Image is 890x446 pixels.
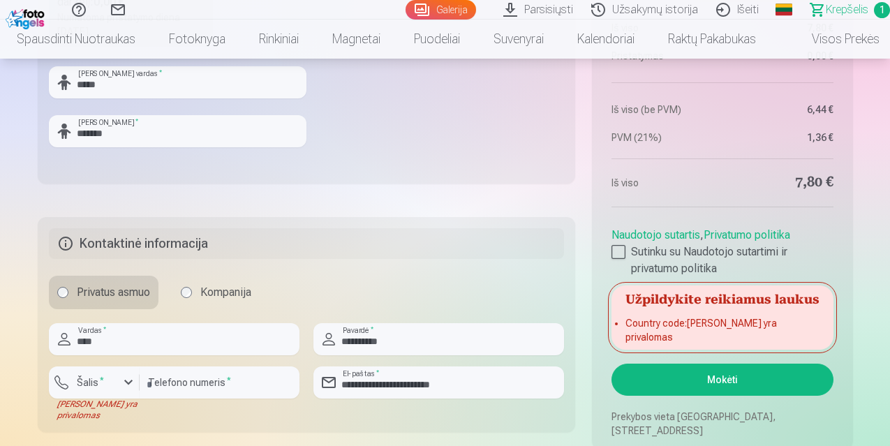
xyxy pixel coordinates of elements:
dt: PVM (21%) [611,131,715,144]
label: Šalis [71,376,110,389]
a: Puodeliai [397,20,477,59]
h5: Užpildykite reikiamus laukus [611,285,833,311]
a: Fotoknyga [152,20,242,59]
dd: 6,44 € [729,103,833,117]
a: Rinkiniai [242,20,316,59]
input: Privatus asmuo [57,287,68,298]
h5: Kontaktinė informacija [49,228,565,259]
a: Magnetai [316,20,397,59]
label: Privatus asmuo [49,276,158,309]
span: Krepšelis [826,1,868,18]
a: Suvenyrai [477,20,561,59]
a: Raktų pakabukas [651,20,773,59]
input: Kompanija [181,287,192,298]
button: Šalis* [49,366,140,399]
dt: Iš viso (be PVM) [611,103,715,117]
div: , [611,221,833,277]
button: Mokėti [611,364,833,396]
dd: 1,36 € [729,131,833,144]
div: [PERSON_NAME] yra privalomas [49,399,140,421]
dt: Iš viso [611,173,715,193]
span: 1 [874,2,890,18]
label: Kompanija [172,276,260,309]
dd: 7,80 € [729,173,833,193]
a: Privatumo politika [704,228,790,241]
a: Kalendoriai [561,20,651,59]
img: /fa2 [6,6,48,29]
p: Prekybos vieta [GEOGRAPHIC_DATA], [STREET_ADDRESS] [611,410,833,438]
li: Country code : [PERSON_NAME] yra privalomas [625,316,819,344]
a: Naudotojo sutartis [611,228,700,241]
label: Sutinku su Naudotojo sutartimi ir privatumo politika [611,244,833,277]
